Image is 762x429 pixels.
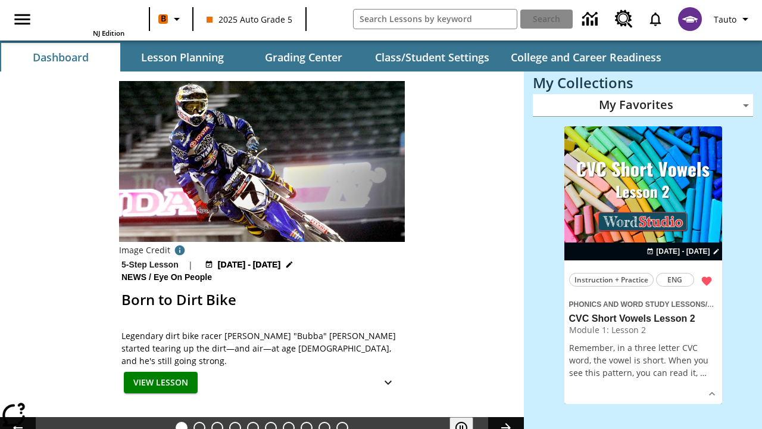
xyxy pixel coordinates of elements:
input: search field [354,10,517,29]
span: / [705,298,714,309]
span: ENG [667,273,682,286]
button: Instruction + Practice [569,273,654,287]
div: Home [47,4,124,38]
a: Data Center [575,3,608,36]
button: Boost Class color is orange. Change class color [154,8,189,30]
span: | [188,259,193,271]
span: / [149,272,151,282]
button: College and Career Readiness [501,43,671,71]
button: View Lesson [124,372,198,394]
button: Select a new avatar [671,4,709,35]
a: Home [47,5,124,29]
div: lesson details [564,126,722,405]
button: Grading Center [244,43,363,71]
p: 5-Step Lesson [121,259,179,271]
button: Credit: Rick Scuteri/AP Images [170,242,189,259]
h3: My Collections [533,74,753,91]
h2: Born to Dirt Bike [121,289,402,310]
button: Dashboard [1,43,120,71]
span: NJ Edition [93,29,124,38]
button: Aug 25 - Aug 25 Choose Dates [644,246,722,257]
p: Image Credit [119,244,170,256]
button: Show Details [376,372,400,394]
span: Phonics and Word Study Lessons [569,300,705,309]
span: Legendary dirt bike racer James "Bubba" Stewart started tearing up the dirt—and air—at age 4, and... [121,329,402,367]
img: Motocross racer James Stewart flies through the air on his dirt bike. [119,81,405,242]
a: Notifications [640,4,671,35]
span: [DATE] - [DATE] [218,259,280,271]
span: … [700,367,707,378]
span: B [161,11,166,26]
p: Remember, in a three letter CVC word, the vowel is short. When you see this pattern, you can read... [569,341,717,379]
span: Topic: Phonics and Word Study Lessons/CVC Short Vowels [569,297,717,310]
button: Open side menu [5,2,40,37]
button: Show Details [703,385,721,403]
h3: CVC Short Vowels Lesson 2 [569,313,717,325]
a: Resource Center, Will open in new tab [608,3,640,35]
span: Eye On People [154,271,214,284]
span: News [121,271,149,284]
button: Remove from Favorites [696,271,717,292]
button: Profile/Settings [709,8,757,30]
span: Tauto [714,13,736,26]
div: Legendary dirt bike racer [PERSON_NAME] "Bubba" [PERSON_NAME] started tearing up the dirt—and air... [121,329,402,367]
img: avatar image [678,7,702,31]
span: Instruction + Practice [574,273,648,286]
button: Class/Student Settings [366,43,499,71]
button: Aug 24 - Aug 24 Choose Dates [202,259,296,271]
button: ENG [656,273,694,287]
button: Lesson Planning [123,43,242,71]
span: 2025 Auto Grade 5 [207,13,292,26]
span: [DATE] - [DATE] [656,246,710,257]
div: My Favorites [533,94,753,117]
